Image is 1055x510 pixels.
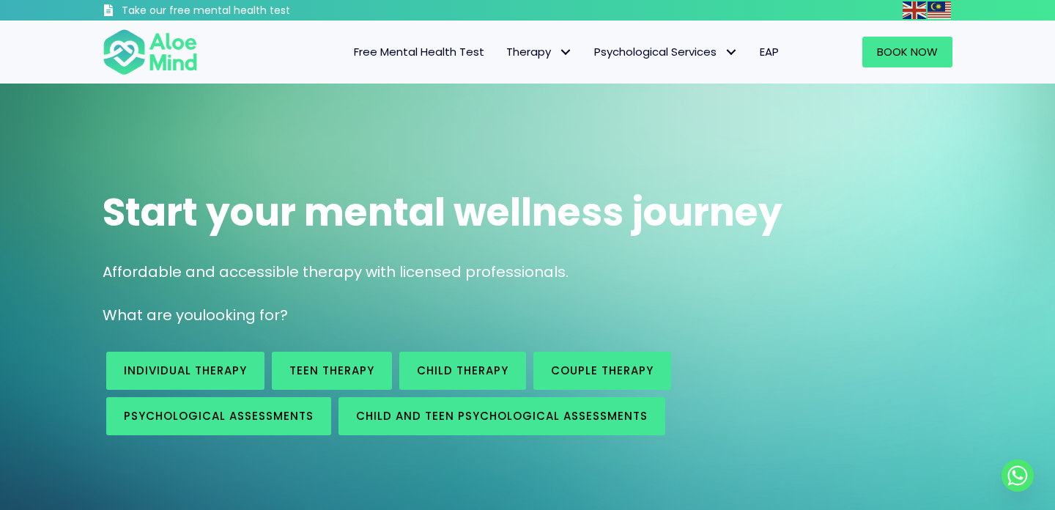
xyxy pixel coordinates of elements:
[417,363,508,378] span: Child Therapy
[202,305,288,325] span: looking for?
[106,397,331,435] a: Psychological assessments
[272,352,392,390] a: Teen Therapy
[124,408,314,424] span: Psychological assessments
[289,363,374,378] span: Teen Therapy
[399,352,526,390] a: Child Therapy
[1002,459,1034,492] a: Whatsapp
[356,408,648,424] span: Child and Teen Psychological assessments
[354,44,484,59] span: Free Mental Health Test
[103,185,782,239] span: Start your mental wellness journey
[495,37,583,67] a: TherapyTherapy: submenu
[506,44,572,59] span: Therapy
[594,44,738,59] span: Psychological Services
[106,352,264,390] a: Individual therapy
[877,44,938,59] span: Book Now
[555,42,576,63] span: Therapy: submenu
[124,363,247,378] span: Individual therapy
[103,262,952,283] p: Affordable and accessible therapy with licensed professionals.
[760,44,779,59] span: EAP
[551,363,654,378] span: Couple therapy
[928,1,951,19] img: ms
[122,4,369,18] h3: Take our free mental health test
[533,352,671,390] a: Couple therapy
[903,1,926,19] img: en
[103,28,198,76] img: Aloe mind Logo
[103,4,369,21] a: Take our free mental health test
[903,1,928,18] a: English
[749,37,790,67] a: EAP
[343,37,495,67] a: Free Mental Health Test
[103,305,202,325] span: What are you
[583,37,749,67] a: Psychological ServicesPsychological Services: submenu
[720,42,741,63] span: Psychological Services: submenu
[338,397,665,435] a: Child and Teen Psychological assessments
[862,37,952,67] a: Book Now
[928,1,952,18] a: Malay
[217,37,790,67] nav: Menu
